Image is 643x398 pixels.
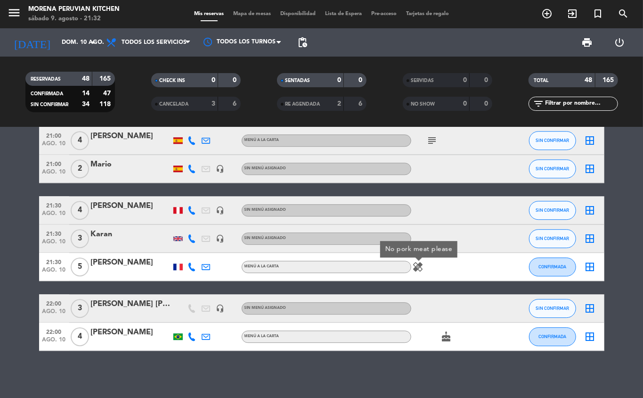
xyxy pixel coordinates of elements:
span: 4 [71,201,89,220]
strong: 6 [358,100,364,107]
span: Sin menú asignado [244,236,286,240]
span: CONFIRMADA [538,334,566,339]
i: exit_to_app [567,8,578,19]
span: Sin menú asignado [244,306,286,310]
span: pending_actions [297,37,308,48]
span: ago. 10 [42,267,66,278]
div: [PERSON_NAME] [91,326,171,339]
span: 4 [71,327,89,346]
button: SIN CONFIRMAR [529,299,576,318]
div: [PERSON_NAME] [PERSON_NAME] [91,298,171,310]
span: Sin menú asignado [244,208,286,212]
strong: 0 [358,77,364,83]
span: MENÚ A LA CARTA [244,138,279,142]
strong: 0 [484,77,490,83]
div: Morena Peruvian Kitchen [28,5,120,14]
span: 21:30 [42,199,66,210]
span: SIN CONFIRMAR [536,236,569,241]
span: SIN CONFIRMAR [536,207,569,213]
span: 3 [71,299,89,318]
span: Lista de Espera [320,11,366,17]
i: search [618,8,629,19]
strong: 0 [212,77,215,83]
i: border_all [585,135,596,146]
button: SIN CONFIRMAR [529,229,576,248]
span: MENÚ A LA CARTA [244,334,279,338]
span: SIN CONFIRMAR [536,138,569,143]
span: Disponibilidad [276,11,320,17]
span: ago. 10 [42,239,66,249]
div: sábado 9. agosto - 21:32 [28,14,120,24]
span: 21:30 [42,228,66,239]
i: subject [427,135,438,146]
i: filter_list [533,98,545,109]
div: Karan [91,228,171,240]
span: 22:00 [42,298,66,308]
span: 21:00 [42,158,66,169]
i: headset_mic [216,206,225,215]
span: CONFIRMADA [31,91,64,96]
span: Pre-acceso [366,11,401,17]
span: MENÚ A LA CARTA [244,265,279,268]
span: RESERVADAS [31,77,61,82]
span: 4 [71,131,89,150]
span: 3 [71,229,89,248]
button: SIN CONFIRMAR [529,131,576,150]
div: [PERSON_NAME] [91,130,171,142]
span: 5 [71,257,89,276]
i: border_all [585,233,596,244]
span: 22:00 [42,326,66,337]
strong: 0 [233,77,238,83]
div: [PERSON_NAME] [91,257,171,269]
i: border_all [585,331,596,342]
strong: 0 [463,100,467,107]
span: 21:00 [42,130,66,141]
span: ago. 10 [42,308,66,319]
span: SERVIDAS [411,78,434,83]
span: CANCELADA [160,102,189,107]
i: turned_in_not [592,8,603,19]
span: Todos los servicios [122,39,187,46]
i: border_all [585,261,596,273]
i: healing [413,261,424,273]
span: Sin menú asignado [244,166,286,170]
strong: 0 [463,77,467,83]
button: SIN CONFIRMAR [529,159,576,178]
span: ago. 10 [42,169,66,180]
strong: 47 [103,90,113,97]
strong: 0 [484,100,490,107]
span: SIN CONFIRMAR [536,306,569,311]
strong: 2 [337,100,341,107]
div: No pork meat please [380,241,457,257]
span: CONFIRMADA [538,264,566,269]
strong: 165 [602,77,616,83]
strong: 3 [212,100,215,107]
i: arrow_drop_down [88,37,99,48]
strong: 0 [337,77,341,83]
span: CHECK INS [160,78,186,83]
i: border_all [585,205,596,216]
strong: 6 [233,100,238,107]
span: TOTAL [534,78,549,83]
span: ago. 10 [42,337,66,348]
strong: 48 [585,77,593,83]
i: power_settings_new [614,37,626,48]
span: SIN CONFIRMAR [31,102,69,107]
span: RE AGENDADA [285,102,320,107]
i: headset_mic [216,234,225,243]
i: border_all [585,163,596,174]
i: border_all [585,303,596,314]
button: menu [7,6,21,23]
span: SIN CONFIRMAR [536,166,569,171]
span: Tarjetas de regalo [401,11,454,17]
strong: 48 [82,75,90,82]
div: Mario [91,158,171,171]
strong: 165 [99,75,113,82]
span: NO SHOW [411,102,435,107]
strong: 118 [99,101,113,108]
span: Mis reservas [189,11,228,17]
i: [DATE] [7,32,57,53]
i: menu [7,6,21,20]
span: 2 [71,159,89,178]
span: ago. 10 [42,210,66,221]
